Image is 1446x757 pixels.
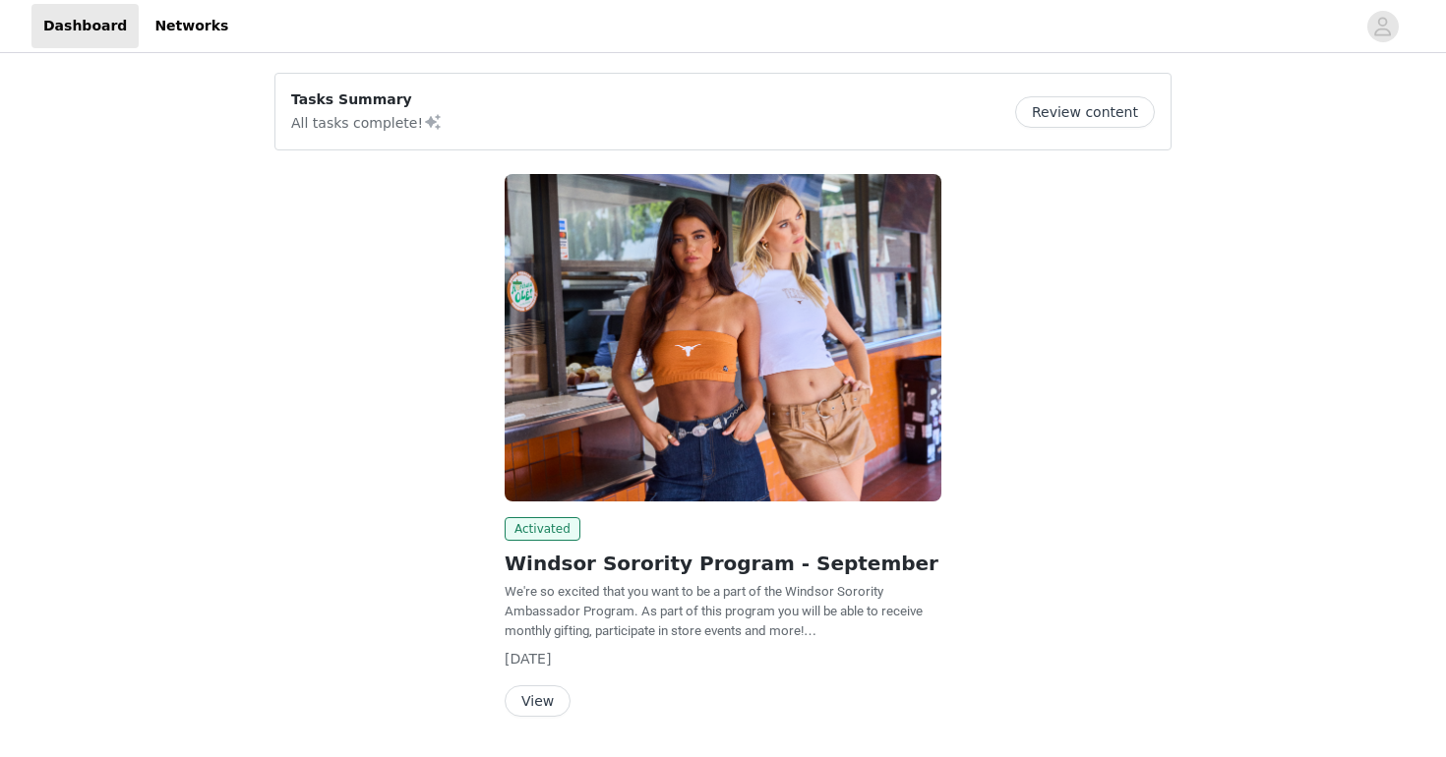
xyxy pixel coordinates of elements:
a: Networks [143,4,240,48]
span: Activated [505,517,580,541]
p: Tasks Summary [291,89,443,110]
h2: Windsor Sorority Program - September [505,549,941,578]
div: avatar [1373,11,1392,42]
p: All tasks complete! [291,110,443,134]
a: View [505,694,571,709]
button: Review content [1015,96,1155,128]
img: Windsor [505,174,941,501]
a: Dashboard [31,4,139,48]
span: We're so excited that you want to be a part of the Windsor Sorority Ambassador Program. As part o... [505,584,923,638]
span: [DATE] [505,651,551,667]
button: View [505,685,571,717]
